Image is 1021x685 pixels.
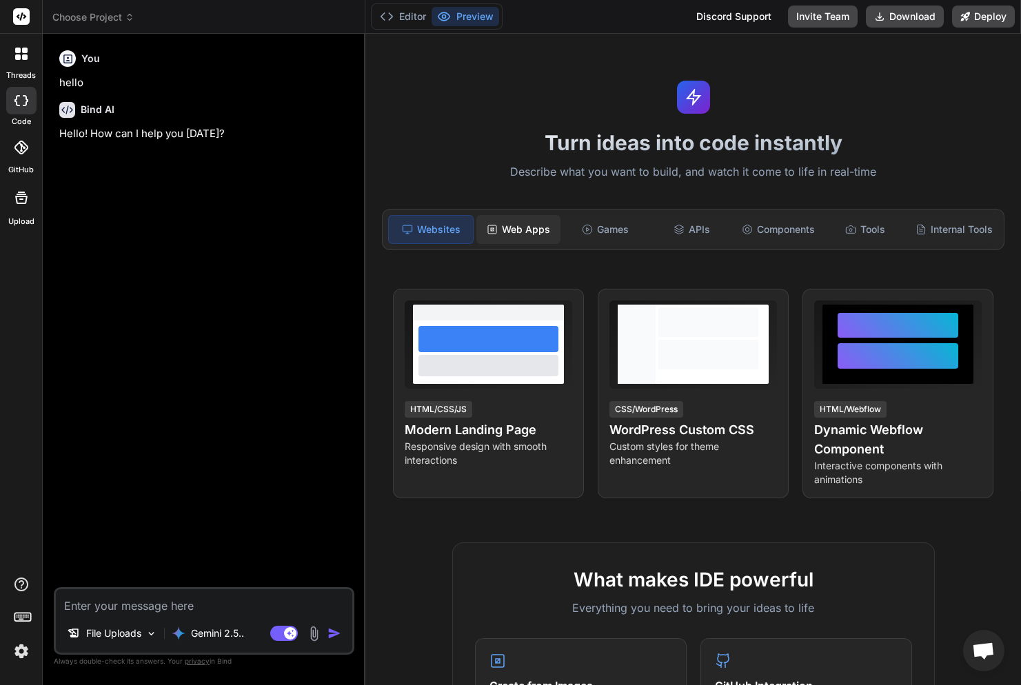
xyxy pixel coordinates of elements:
div: HTML/Webflow [814,401,887,418]
h4: Modern Landing Page [405,420,572,440]
p: Gemini 2.5.. [191,626,244,640]
span: privacy [185,657,210,665]
p: Always double-check its answers. Your in Bind [54,655,354,668]
div: Tools [823,215,907,244]
div: CSS/WordPress [609,401,683,418]
button: Deploy [952,6,1015,28]
p: File Uploads [86,626,141,640]
div: Components [736,215,820,244]
div: Discord Support [688,6,780,28]
label: threads [6,70,36,81]
h6: Bind AI [81,103,114,116]
p: Interactive components with animations [814,459,982,487]
button: Editor [374,7,432,26]
label: code [12,116,31,127]
p: Describe what you want to build, and watch it come to life in real-time [374,163,1013,181]
div: Internal Tools [910,215,998,244]
div: Bate-papo aberto [963,630,1004,671]
img: Gemini 2.5 Pro [172,626,185,640]
div: APIs [650,215,734,244]
img: icon [327,626,341,640]
p: Custom styles for theme enhancement [609,440,777,467]
label: GitHub [8,164,34,176]
p: Responsive design with smooth interactions [405,440,572,467]
p: hello [59,75,352,91]
img: Pick Models [145,628,157,640]
div: Web Apps [476,215,560,244]
div: Games [563,215,647,244]
button: Preview [432,7,499,26]
button: Invite Team [788,6,858,28]
div: Websites [388,215,474,244]
h4: WordPress Custom CSS [609,420,777,440]
h1: Turn ideas into code instantly [374,130,1013,155]
button: Download [866,6,944,28]
img: settings [10,640,33,663]
img: attachment [306,626,322,642]
span: Choose Project [52,10,134,24]
label: Upload [8,216,34,227]
h2: What makes IDE powerful [475,565,912,594]
h6: You [81,52,100,65]
h4: Dynamic Webflow Component [814,420,982,459]
p: Everything you need to bring your ideas to life [475,600,912,616]
div: HTML/CSS/JS [405,401,472,418]
p: Hello! How can I help you [DATE]? [59,126,352,142]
